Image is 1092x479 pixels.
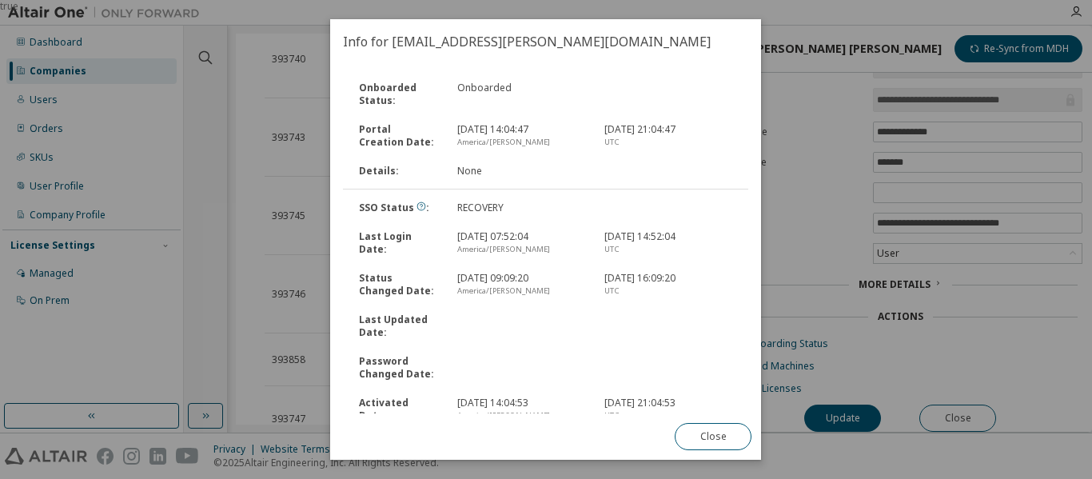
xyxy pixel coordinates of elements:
div: SSO Status : [349,202,448,214]
div: Details : [349,165,448,178]
button: Close [676,423,752,450]
div: UTC [604,243,732,256]
div: Password Changed Date : [349,355,448,381]
div: [DATE] 21:04:47 [595,123,742,149]
div: [DATE] 14:04:47 [448,123,595,149]
div: [DATE] 09:09:20 [448,272,595,297]
div: America/[PERSON_NAME] [457,136,585,149]
div: Portal Creation Date : [349,123,448,149]
h2: Info for [EMAIL_ADDRESS][PERSON_NAME][DOMAIN_NAME] [330,19,761,64]
div: [DATE] 07:52:04 [448,230,595,256]
div: UTC [604,285,732,297]
div: [DATE] 16:09:20 [595,272,742,297]
div: America/[PERSON_NAME] [457,409,585,422]
div: America/[PERSON_NAME] [457,243,585,256]
div: [DATE] 14:04:53 [448,397,595,422]
div: [DATE] 21:04:53 [595,397,742,422]
div: Onboarded Status : [349,82,448,107]
div: Last Login Date : [349,230,448,256]
div: America/[PERSON_NAME] [457,285,585,297]
div: Activated Date : [349,397,448,422]
div: Onboarded [448,82,595,107]
div: Status Changed Date : [349,272,448,297]
div: UTC [604,136,732,149]
div: None [448,165,595,178]
div: [DATE] 14:52:04 [595,230,742,256]
div: Last Updated Date : [349,313,448,339]
div: RECOVERY [448,202,595,214]
div: UTC [604,409,732,422]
